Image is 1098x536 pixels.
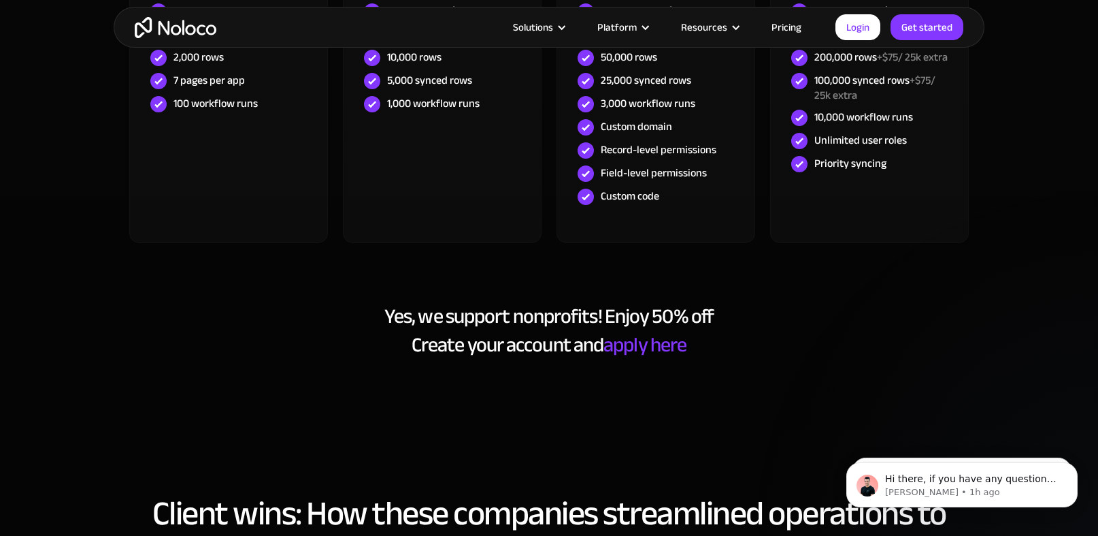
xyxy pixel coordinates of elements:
[814,70,935,106] span: +$75/ 25k extra
[681,18,727,36] div: Resources
[135,17,216,38] a: home
[513,18,553,36] div: Solutions
[814,73,948,103] div: 100,000 synced rows
[754,18,818,36] a: Pricing
[127,302,971,359] h2: Yes, we support nonprofits! Enjoy 50% off Create your account and
[601,142,716,157] div: Record-level permissions
[814,50,948,65] div: 200,000 rows
[173,73,245,88] div: 7 pages per app
[814,133,907,148] div: Unlimited user roles
[603,326,686,364] a: apply here
[601,73,691,88] div: 25,000 synced rows
[601,165,707,180] div: Field-level permissions
[826,434,1098,529] iframe: Intercom notifications message
[580,18,664,36] div: Platform
[173,50,224,65] div: 2,000 rows
[387,50,442,65] div: 10,000 rows
[387,96,480,111] div: 1,000 workflow runs
[601,96,695,111] div: 3,000 workflow runs
[597,18,637,36] div: Platform
[496,18,580,36] div: Solutions
[601,119,672,134] div: Custom domain
[173,96,258,111] div: 100 workflow runs
[601,50,657,65] div: 50,000 rows
[601,189,659,204] div: Custom code
[387,73,472,88] div: 5,000 synced rows
[891,14,963,40] a: Get started
[835,14,880,40] a: Login
[664,18,754,36] div: Resources
[877,47,948,67] span: +$75/ 25k extra
[814,156,886,171] div: Priority syncing
[814,110,913,125] div: 10,000 workflow runs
